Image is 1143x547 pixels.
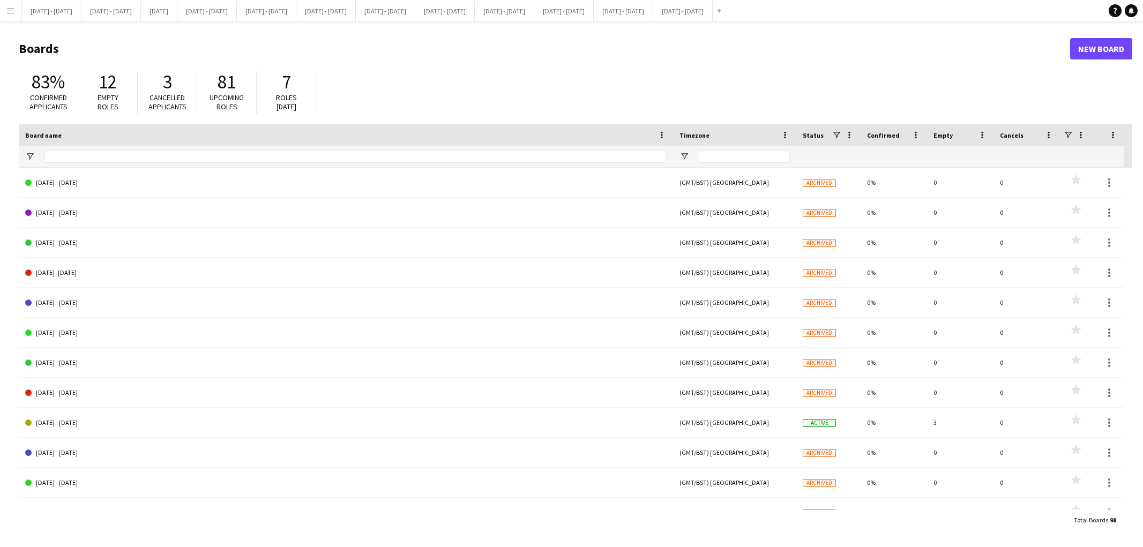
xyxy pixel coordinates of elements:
div: 0% [861,378,927,407]
span: Archived [803,509,836,517]
div: 0 [993,198,1060,227]
div: (GMT/BST) [GEOGRAPHIC_DATA] [673,168,796,197]
span: Roles [DATE] [276,93,297,111]
button: [DATE] - [DATE] [22,1,81,21]
span: Total Boards [1074,516,1108,524]
a: New Board [1070,38,1132,59]
div: 0 [993,438,1060,467]
input: Board name Filter Input [44,150,667,163]
span: Cancels [1000,131,1024,139]
div: 0 [993,318,1060,347]
span: Confirmed [867,131,900,139]
div: 0% [861,468,927,497]
div: 0% [861,228,927,257]
div: 0 [993,258,1060,287]
span: 7 [282,70,291,94]
div: 0 [927,438,993,467]
div: (GMT/BST) [GEOGRAPHIC_DATA] [673,498,796,527]
span: Empty [933,131,953,139]
a: [DATE] - [DATE] [25,498,667,528]
div: 0 [927,258,993,287]
button: [DATE] - [DATE] [81,1,141,21]
span: Archived [803,329,836,337]
button: Open Filter Menu [25,152,35,161]
div: 0% [861,318,927,347]
div: 0 [993,468,1060,497]
div: 0 [993,348,1060,377]
span: Archived [803,449,836,457]
div: 0% [861,168,927,197]
div: 0 [993,288,1060,317]
div: 0% [861,348,927,377]
span: Archived [803,209,836,217]
span: Archived [803,479,836,487]
a: [DATE] - [DATE] [25,288,667,318]
span: Board name [25,131,62,139]
a: [DATE] - [DATE] [25,228,667,258]
h1: Boards [19,41,1070,57]
span: Archived [803,359,836,367]
div: (GMT/BST) [GEOGRAPHIC_DATA] [673,408,796,437]
a: [DATE] - [DATE] [25,378,667,408]
a: [DATE] - [DATE] [25,438,667,468]
button: [DATE] - [DATE] [237,1,296,21]
span: Confirmed applicants [29,93,68,111]
div: 0 [927,468,993,497]
button: [DATE] - [DATE] [296,1,356,21]
span: Cancelled applicants [148,93,186,111]
button: [DATE] - [DATE] [653,1,713,21]
div: (GMT/BST) [GEOGRAPHIC_DATA] [673,198,796,227]
button: [DATE] - [DATE] [594,1,653,21]
div: (GMT/BST) [GEOGRAPHIC_DATA] [673,348,796,377]
div: (GMT/BST) [GEOGRAPHIC_DATA] [673,378,796,407]
button: [DATE] - [DATE] [415,1,475,21]
div: (GMT/BST) [GEOGRAPHIC_DATA] [673,438,796,467]
span: Timezone [679,131,709,139]
div: 0 [993,378,1060,407]
div: 3 [927,408,993,437]
div: 0 [927,168,993,197]
div: 0 [927,348,993,377]
span: 83% [32,70,65,94]
div: 0% [861,438,927,467]
span: Archived [803,299,836,307]
span: 81 [218,70,236,94]
span: 3 [163,70,172,94]
div: (GMT/BST) [GEOGRAPHIC_DATA] [673,318,796,347]
div: 0% [861,408,927,437]
span: Archived [803,389,836,397]
span: Status [803,131,824,139]
div: 0 [927,498,993,527]
a: [DATE] - [DATE] [25,348,667,378]
div: 0 [993,408,1060,437]
span: Archived [803,239,836,247]
div: (GMT/BST) [GEOGRAPHIC_DATA] [673,288,796,317]
a: [DATE] - [DATE] [25,468,667,498]
div: : [1074,509,1116,530]
div: 0 [927,228,993,257]
div: 0 [927,318,993,347]
span: 12 [99,70,117,94]
button: [DATE] - [DATE] [177,1,237,21]
div: 0 [993,228,1060,257]
button: [DATE] - [DATE] [534,1,594,21]
div: 0 [927,288,993,317]
button: Open Filter Menu [679,152,689,161]
button: [DATE] - [DATE] [356,1,415,21]
span: Archived [803,179,836,187]
div: 0 [927,378,993,407]
span: Active [803,419,836,427]
div: 0 [993,168,1060,197]
div: 0% [861,258,927,287]
a: [DATE] - [DATE] [25,408,667,438]
div: 0% [861,288,927,317]
span: Empty roles [98,93,118,111]
span: Upcoming roles [210,93,244,111]
input: Timezone Filter Input [699,150,790,163]
button: [DATE] [141,1,177,21]
div: (GMT/BST) [GEOGRAPHIC_DATA] [673,258,796,287]
span: 98 [1110,516,1116,524]
a: [DATE] -[DATE] [25,258,667,288]
div: 0% [861,198,927,227]
div: 0 [993,498,1060,527]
